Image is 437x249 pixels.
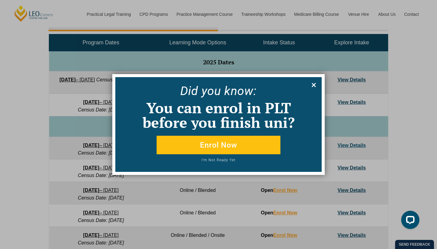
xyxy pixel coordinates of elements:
[136,158,301,166] button: I'm Not Ready Yet
[180,84,214,98] span: Did yo
[309,80,319,90] button: Close
[157,136,280,154] button: Enrol Now
[143,98,295,132] span: You can enrol in PLT before you finish uni?
[214,84,257,98] span: u know:
[396,208,422,234] iframe: LiveChat chat widget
